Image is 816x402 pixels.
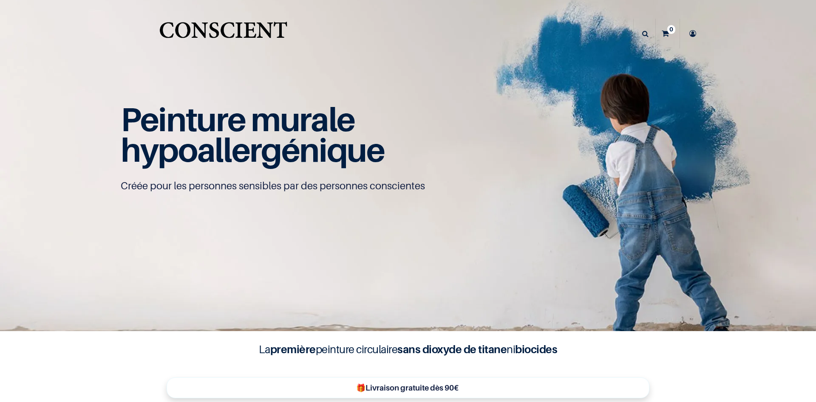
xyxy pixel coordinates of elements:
a: Logo of Conscient [158,17,289,51]
b: première [270,343,316,356]
b: biocides [515,343,557,356]
p: Créée pour les personnes sensibles par des personnes conscientes [121,179,695,193]
h4: La peinture circulaire ni [238,341,578,357]
span: hypoallergénique [121,130,385,169]
b: 🎁Livraison gratuite dès 90€ [356,383,459,392]
sup: 0 [667,25,675,34]
img: Conscient [158,17,289,51]
span: Peinture murale [121,99,355,139]
b: sans dioxyde de titane [397,343,507,356]
a: 0 [656,19,680,48]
